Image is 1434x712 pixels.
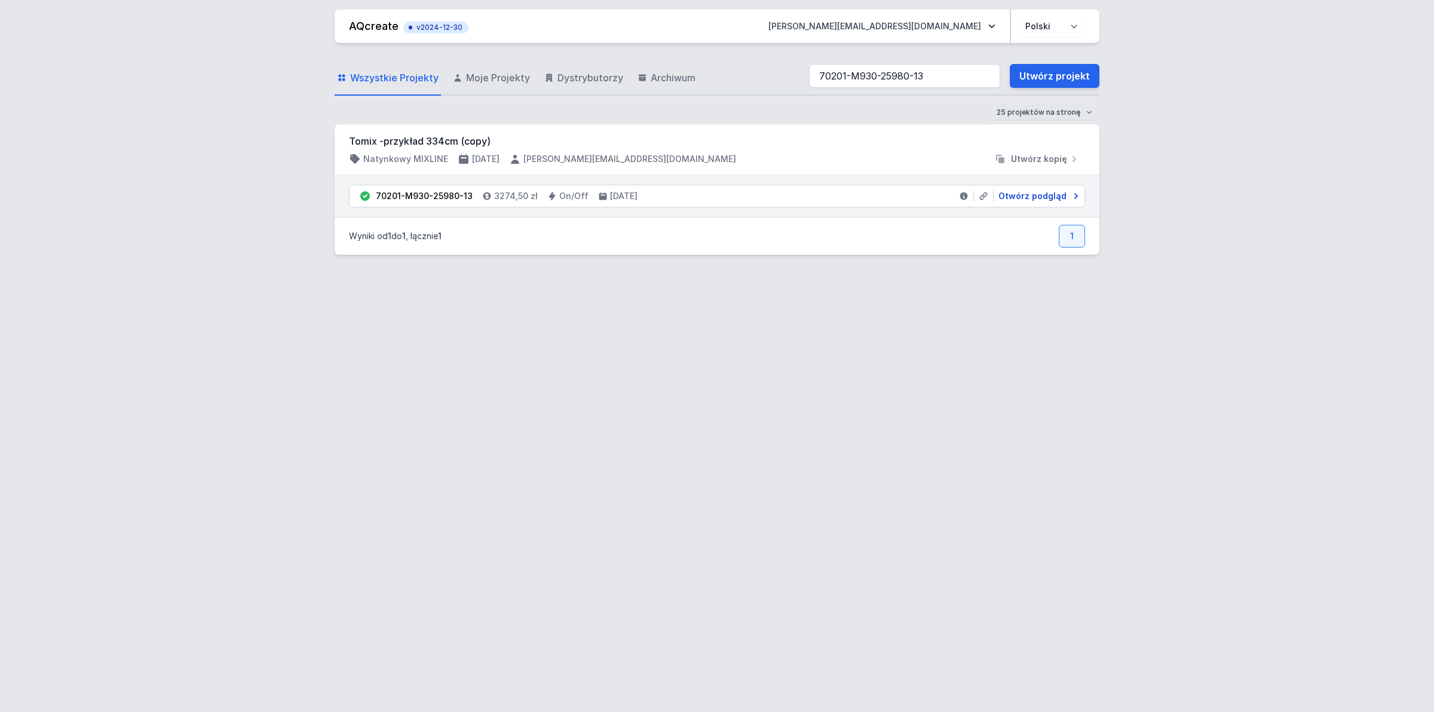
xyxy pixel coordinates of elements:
[1010,64,1099,88] a: Utwórz projekt
[349,134,1085,148] h3: Tomix -przykład 334cm (copy)
[451,61,532,96] a: Moje Projekty
[350,71,439,85] span: Wszystkie Projekty
[494,190,538,202] h4: 3274,50 zł
[989,153,1085,165] button: Utwórz kopię
[523,153,736,165] h4: [PERSON_NAME][EMAIL_ADDRESS][DOMAIN_NAME]
[998,190,1067,202] span: Otwórz podgląd
[363,153,448,165] h4: Natynkowy MIXLINE
[559,190,589,202] h4: On/Off
[1018,16,1085,37] select: Wybierz język
[557,71,623,85] span: Dystrybutorzy
[409,23,462,32] span: v2024-12-30
[335,61,441,96] a: Wszystkie Projekty
[402,231,406,241] span: 1
[635,61,698,96] a: Archiwum
[388,231,391,241] span: 1
[542,61,626,96] a: Dystrybutorzy
[376,190,473,202] div: 70201-M930-25980-13
[438,231,442,241] span: 1
[809,64,1000,88] input: Szukaj wśród projektów i wersji...
[349,230,442,242] p: Wyniki od do , łącznie
[403,19,468,33] button: v2024-12-30
[610,190,638,202] h4: [DATE]
[1011,153,1067,165] span: Utwórz kopię
[1059,225,1085,247] a: 1
[349,20,399,32] a: AQcreate
[759,16,1005,37] button: [PERSON_NAME][EMAIL_ADDRESS][DOMAIN_NAME]
[472,153,500,165] h4: [DATE]
[994,190,1080,202] a: Otwórz podgląd
[651,71,695,85] span: Archiwum
[466,71,530,85] span: Moje Projekty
